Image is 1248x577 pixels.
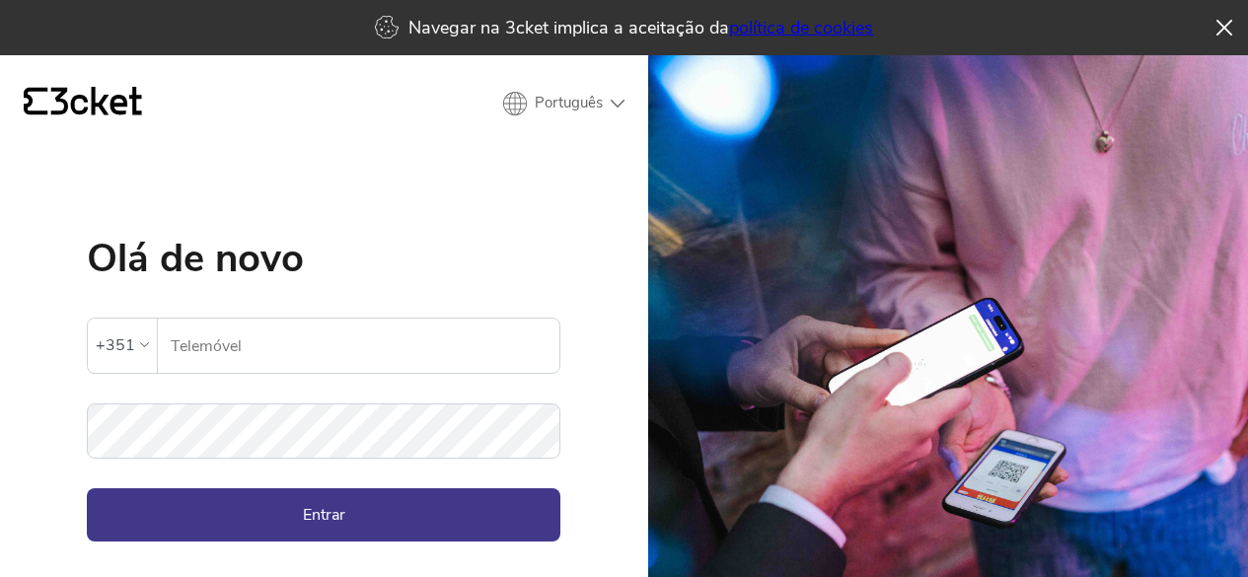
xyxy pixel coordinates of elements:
label: Telemóvel [158,319,559,374]
p: Navegar na 3cket implica a aceitação da [408,16,873,39]
input: Telemóvel [170,319,559,373]
h1: Olá de novo [87,239,560,278]
button: Entrar [87,488,560,541]
div: +351 [96,330,135,360]
a: política de cookies [729,16,873,39]
label: Palavra-passe [87,403,560,436]
a: {' '} [24,87,142,120]
g: {' '} [24,88,47,115]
